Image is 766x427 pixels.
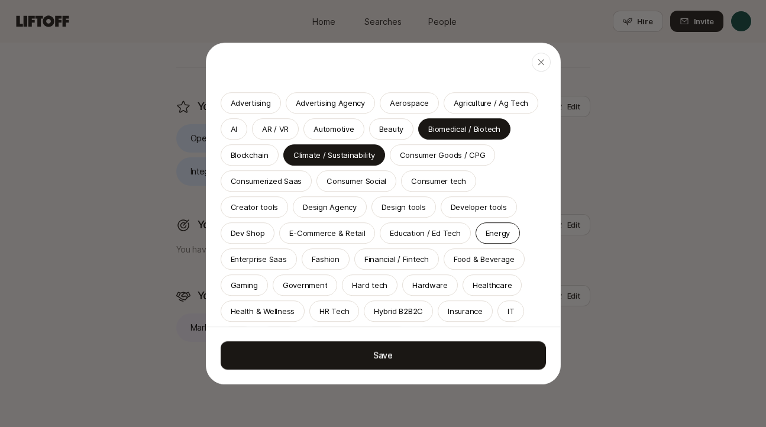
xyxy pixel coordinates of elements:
[289,227,365,239] p: E-Commerce & Retail
[364,253,429,265] p: Financial / Fintech
[313,123,354,135] p: Automotive
[352,279,387,291] p: Hard tech
[454,253,515,265] p: Food & Beverage
[374,305,423,317] p: Hybrid B2B2C
[400,149,486,161] p: Consumer Goods / CPG
[473,279,512,291] p: Healthcare
[296,97,365,109] p: Advertising Agency
[231,149,269,161] p: Blockchain
[312,253,340,265] p: Fashion
[221,341,546,370] button: Save
[379,123,403,135] p: Beauty
[231,97,271,109] p: Advertising
[231,201,279,213] p: Creator tools
[231,227,265,239] p: Dev Shop
[283,279,327,291] p: Government
[390,227,460,239] p: Education / Ed Tech
[293,149,375,161] p: Climate / Sustainability
[231,175,302,187] p: Consumerized Saas
[262,123,289,135] p: AR / VR
[390,97,429,109] p: Aerospace
[303,201,357,213] p: Design Agency
[451,201,507,213] p: Developer tools
[231,253,287,265] p: Enterprise Saas
[382,201,426,213] p: Design tools
[411,175,466,187] p: Consumer tech
[231,305,295,317] p: Health & Wellness
[454,97,529,109] p: Agriculture / Ag Tech
[508,305,514,317] p: IT
[412,279,448,291] p: Hardware
[428,123,500,135] p: Biomedical / Biotech
[231,279,258,291] p: Gaming
[327,175,386,187] p: Consumer Social
[319,305,349,317] p: HR Tech
[486,227,510,239] p: Energy
[448,305,483,317] p: Insurance
[231,123,237,135] p: AI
